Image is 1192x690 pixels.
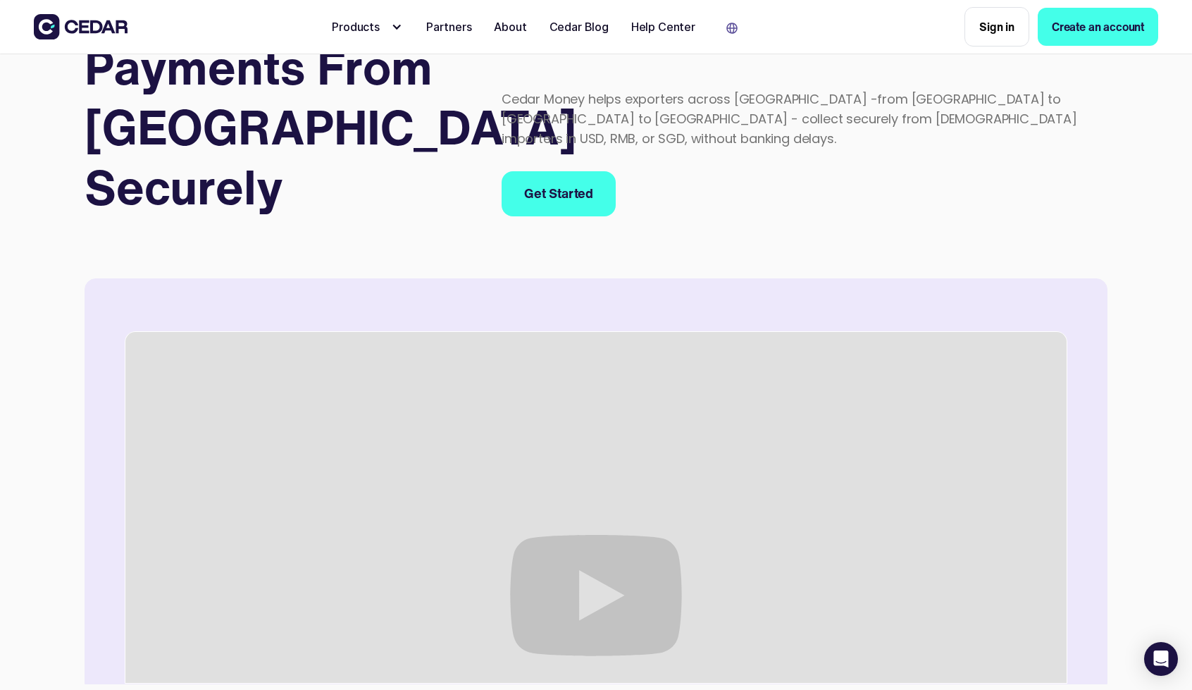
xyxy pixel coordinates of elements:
a: Sign in [964,7,1029,47]
a: Help Center [626,11,701,42]
div: Cedar Money helps exporters across [GEOGRAPHIC_DATA] -from [GEOGRAPHIC_DATA] to [GEOGRAPHIC_DATA]... [502,90,1107,149]
a: About [488,11,532,42]
a: Create an account [1038,8,1158,46]
img: world icon [726,23,738,34]
a: Get Started [502,171,616,216]
div: Sign in [979,18,1014,35]
div: Open Intercom Messenger [1144,642,1178,676]
a: Cedar Blog [544,11,614,42]
div: Help Center [631,18,695,35]
div: Cedar Blog [550,18,609,35]
div: Products [332,18,387,35]
div: Partners [426,18,472,35]
a: Partners [421,11,478,42]
div: About [494,18,526,35]
div: Products [326,13,409,41]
